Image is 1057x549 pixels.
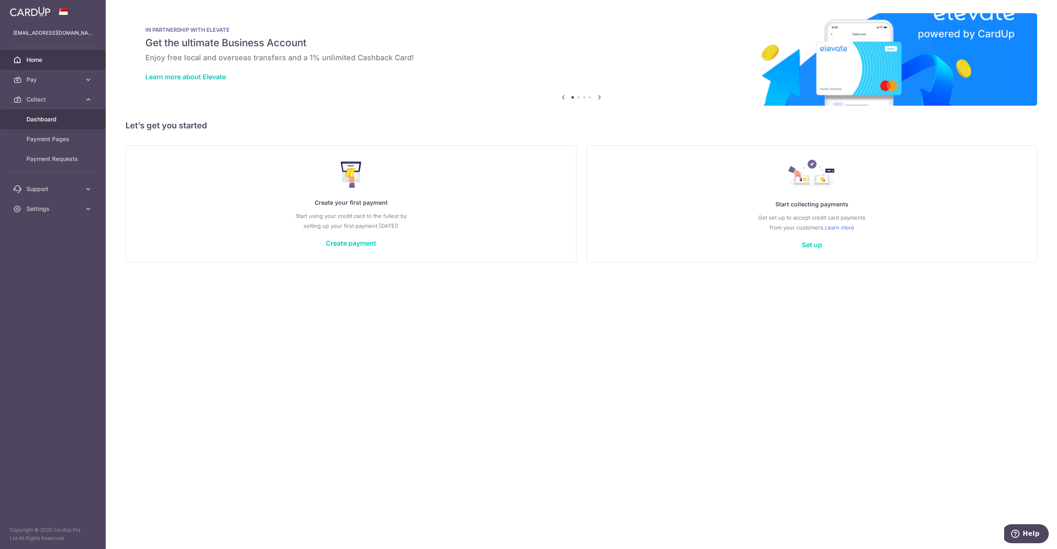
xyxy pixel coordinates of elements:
img: Make Payment [341,161,362,188]
a: Create payment [326,239,376,247]
span: Collect [26,95,81,104]
a: Learn more [825,222,854,232]
span: Home [26,56,81,64]
h5: Let’s get you started [126,119,1037,132]
p: Create your first payment [142,198,559,208]
span: Payment Pages [26,135,81,143]
span: Settings [26,205,81,213]
iframe: Opens a widget where you can find more information [1004,524,1049,545]
p: Start using your credit card to the fullest by setting up your first payment [DATE]! [142,211,559,231]
span: Support [26,185,81,193]
p: Get set up to accept credit card payments from your customers. [603,213,1020,232]
h5: Get the ultimate Business Account [145,36,1017,50]
p: Start collecting payments [603,199,1020,209]
img: Collect Payment [788,160,835,189]
a: Learn more about Elevate [145,73,226,81]
span: Dashboard [26,115,81,123]
a: Set up [802,241,822,249]
p: IN PARTNERSHIP WITH ELEVATE [145,26,1017,33]
p: [EMAIL_ADDRESS][DOMAIN_NAME] [13,29,92,37]
img: Renovation banner [126,13,1037,106]
img: CardUp [10,7,50,17]
span: Pay [26,76,81,84]
span: Payment Requests [26,155,81,163]
h6: Enjoy free local and overseas transfers and a 1% unlimited Cashback Card! [145,53,1017,63]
